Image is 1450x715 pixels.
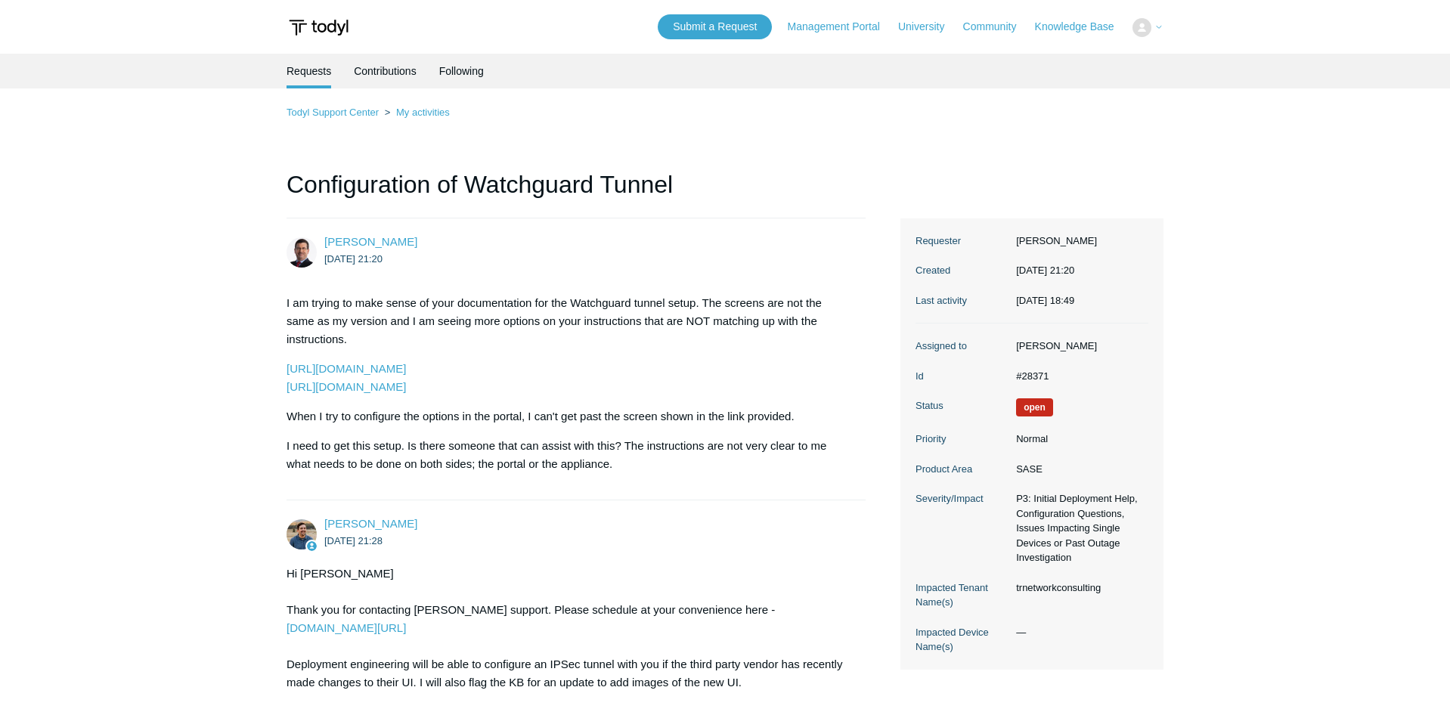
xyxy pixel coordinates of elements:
[287,362,406,375] a: [URL][DOMAIN_NAME]
[916,339,1008,354] dt: Assigned to
[916,398,1008,413] dt: Status
[324,253,383,265] time: 2025-09-24T21:20:05Z
[898,19,959,35] a: University
[788,19,895,35] a: Management Portal
[1008,580,1148,596] dd: trnetworkconsulting
[916,432,1008,447] dt: Priority
[324,235,417,248] span: Todd Reibling
[1008,234,1148,249] dd: [PERSON_NAME]
[396,107,450,118] a: My activities
[1016,295,1074,306] time: 2025-10-13T18:49:29+00:00
[287,380,406,393] a: [URL][DOMAIN_NAME]
[354,54,417,88] a: Contributions
[382,107,450,118] li: My activities
[287,107,382,118] li: Todyl Support Center
[324,235,417,248] a: [PERSON_NAME]
[287,621,406,634] a: [DOMAIN_NAME][URL]
[916,293,1008,308] dt: Last activity
[1008,432,1148,447] dd: Normal
[1016,265,1074,276] time: 2025-09-24T21:20:05+00:00
[1016,398,1053,416] span: We are working on a response for you
[324,535,383,546] time: 2025-09-24T21:28:48Z
[963,19,1032,35] a: Community
[916,580,1008,610] dt: Impacted Tenant Name(s)
[916,234,1008,249] dt: Requester
[287,14,351,42] img: Todyl Support Center Help Center home page
[916,462,1008,477] dt: Product Area
[324,517,417,530] span: Spencer Grissom
[439,54,484,88] a: Following
[1035,19,1129,35] a: Knowledge Base
[287,54,331,88] li: Requests
[287,294,850,348] p: I am trying to make sense of your documentation for the Watchguard tunnel setup. The screens are ...
[287,437,850,473] p: I need to get this setup. Is there someone that can assist with this? The instructions are not ve...
[916,263,1008,278] dt: Created
[1008,625,1148,640] dd: —
[1008,369,1148,384] dd: #28371
[287,166,866,218] h1: Configuration of Watchguard Tunnel
[287,107,379,118] a: Todyl Support Center
[916,491,1008,506] dt: Severity/Impact
[324,517,417,530] a: [PERSON_NAME]
[1008,339,1148,354] dd: [PERSON_NAME]
[1008,491,1148,565] dd: P3: Initial Deployment Help, Configuration Questions, Issues Impacting Single Devices or Past Out...
[916,625,1008,655] dt: Impacted Device Name(s)
[287,407,850,426] p: When I try to configure the options in the portal, I can't get past the screen shown in the link ...
[1008,462,1148,477] dd: SASE
[658,14,772,39] a: Submit a Request
[916,369,1008,384] dt: Id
